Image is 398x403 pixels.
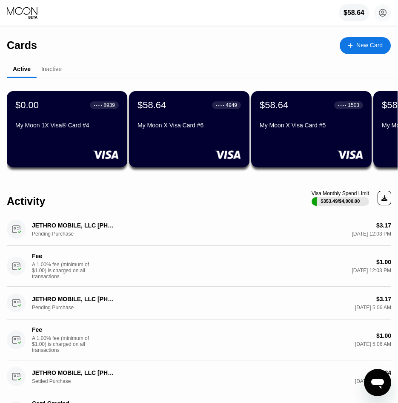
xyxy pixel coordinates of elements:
[15,122,119,129] div: My Moon 1X Visa® Card #4
[137,122,241,129] div: My Moon X Visa Card #6
[355,378,391,384] div: [DATE] 4:56 AM
[32,262,96,279] div: A 1.00% fee (minimum of $1.00) is charged on all transactions
[103,102,115,108] div: 8939
[41,66,62,72] div: Inactive
[32,369,117,376] div: JETHRO MOBILE, LLC [PHONE_NUMBER] US
[32,253,117,259] div: Fee
[32,305,74,311] div: Pending Purchase
[15,100,39,111] div: $0.00
[348,102,359,108] div: 1503
[364,369,391,396] iframe: Button to launch messaging window
[355,305,391,311] div: [DATE] 5:06 AM
[7,91,127,167] div: $0.00● ● ● ●8939My Moon 1X Visa® Card #4
[376,369,391,376] div: $9.84
[7,195,45,207] div: Activity
[321,199,360,204] div: $353.49 / $4,000.00
[13,66,31,72] div: Active
[129,91,249,167] div: $58.64● ● ● ●4949My Moon X Visa Card #6
[7,360,391,393] div: JETHRO MOBILE, LLC [PHONE_NUMBER] USSettled Purchase$9.84[DATE] 4:56 AM
[376,259,391,265] div: $1.00
[260,122,363,129] div: My Moon X Visa Card #5
[32,296,117,302] div: JETHRO MOBILE, LLC [PHONE_NUMBER] US
[344,9,364,17] div: $58.64
[226,102,237,108] div: 4949
[312,190,369,206] div: Visa Monthly Spend Limit$353.49/$4,000.00
[376,222,391,229] div: $3.17
[7,213,391,246] div: JETHRO MOBILE, LLC [PHONE_NUMBER] USPending Purchase$3.17[DATE] 12:03 PM
[312,190,369,196] div: Visa Monthly Spend Limit
[32,222,117,229] div: JETHRO MOBILE, LLC [PHONE_NUMBER] US
[339,4,369,21] div: $58.64
[32,378,74,384] div: Settled Purchase
[32,231,74,237] div: Pending Purchase
[32,326,117,333] div: Fee
[216,104,224,107] div: ● ● ● ●
[376,332,391,339] div: $1.00
[352,231,391,237] div: [DATE] 12:03 PM
[7,246,391,287] div: FeeA 1.00% fee (minimum of $1.00) is charged on all transactions$1.00[DATE] 12:03 PM
[7,320,391,360] div: FeeA 1.00% fee (minimum of $1.00) is charged on all transactions$1.00[DATE] 5:06 AM
[7,39,37,52] div: Cards
[340,37,391,54] div: New Card
[338,104,346,107] div: ● ● ● ●
[94,104,102,107] div: ● ● ● ●
[352,268,391,273] div: [DATE] 12:03 PM
[356,42,383,49] div: New Card
[32,335,96,353] div: A 1.00% fee (minimum of $1.00) is charged on all transactions
[137,100,166,111] div: $58.64
[7,287,391,320] div: JETHRO MOBILE, LLC [PHONE_NUMBER] USPending Purchase$3.17[DATE] 5:06 AM
[260,100,288,111] div: $58.64
[376,296,391,302] div: $3.17
[355,341,391,347] div: [DATE] 5:06 AM
[251,91,372,167] div: $58.64● ● ● ●1503My Moon X Visa Card #5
